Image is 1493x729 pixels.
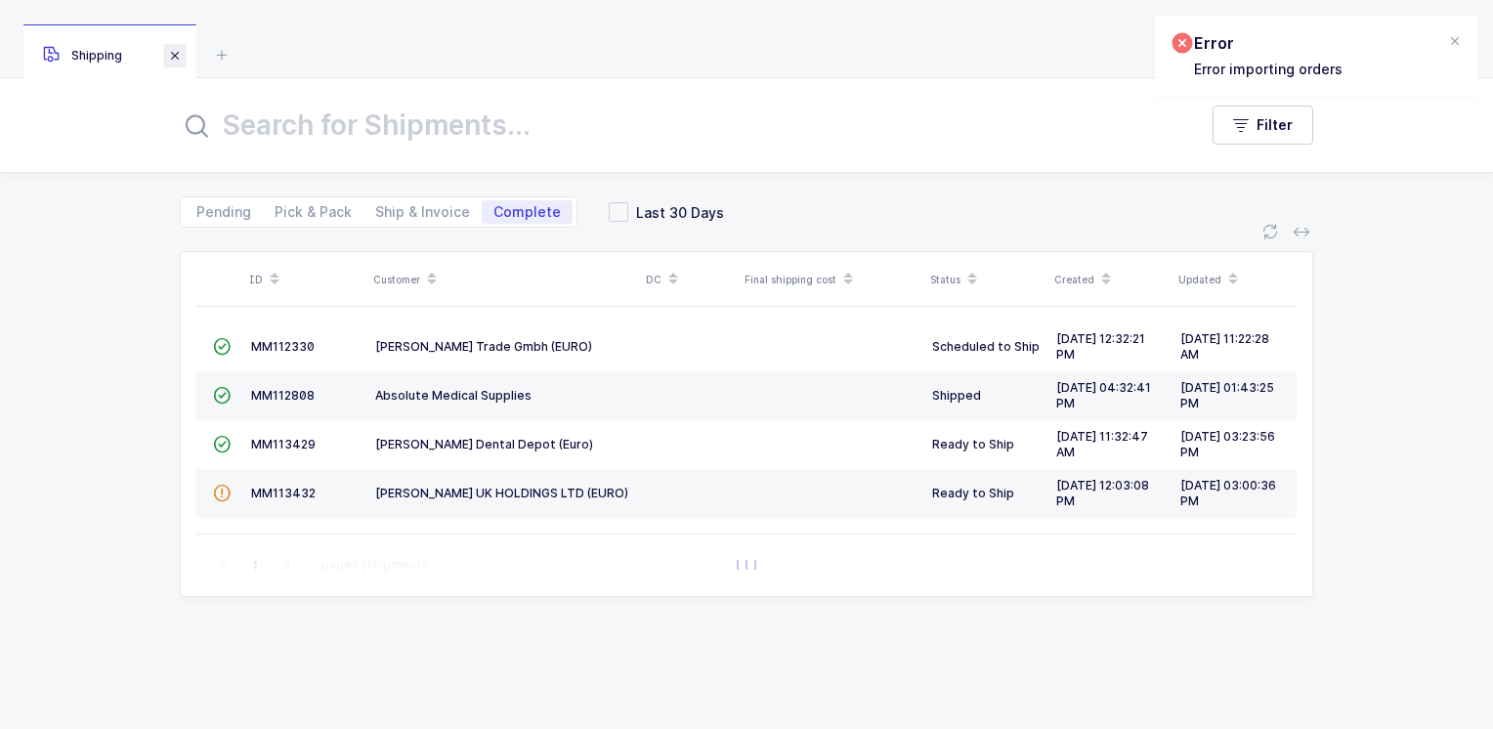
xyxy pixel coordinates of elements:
div: Status [930,263,1043,296]
span:  [213,437,231,451]
span: [DATE] 03:00:36 PM [1180,478,1276,508]
div: Shipped [932,388,1041,404]
span: Pick & Pack [275,205,352,219]
div: Scheduled to Ship [932,339,1041,355]
div: Created [1054,263,1167,296]
h2: Error [1194,31,1343,55]
span: MM112330 [251,339,315,354]
div: DC [646,263,733,296]
p: Error importing orders [1194,59,1343,79]
span: Ship & Invoice [375,205,470,219]
span: [DATE] 01:43:25 PM [1180,380,1274,410]
span: [DATE] 11:32:47 AM [1056,429,1148,459]
span:  [213,388,231,403]
span: [DATE] 11:22:28 AM [1180,331,1269,362]
span: Pending [196,205,251,219]
button: Filter [1213,106,1313,145]
span: Shipping [43,48,122,63]
span: [DATE] 03:23:56 PM [1180,429,1275,459]
span: MM112808 [251,388,315,403]
span: Filter [1257,115,1293,135]
span: Absolute Medical Supplies [375,388,532,403]
div: Ready to Ship [932,437,1041,452]
span: [PERSON_NAME] UK HOLDINGS LTD (EURO) [375,486,628,500]
span: [DATE] 04:32:41 PM [1056,380,1151,410]
div: Final shipping cost [745,263,918,296]
span: Complete [493,205,561,219]
span:  [213,486,231,500]
span: [PERSON_NAME] Dental Depot (Euro) [375,437,593,451]
span:  [213,339,231,354]
div: Customer [373,263,634,296]
span: Last 30 Days [628,203,724,222]
input: Search for Shipments... [180,102,1173,149]
span: [DATE] 12:32:21 PM [1056,331,1145,362]
span: [DATE] 12:03:08 PM [1056,478,1149,508]
span: [PERSON_NAME] Trade Gmbh (EURO) [375,339,592,354]
div: ID [249,263,362,296]
span: MM113432 [251,486,316,500]
div: Ready to Ship [932,486,1041,501]
span: MM113429 [251,437,316,451]
div: Updated [1178,263,1291,296]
